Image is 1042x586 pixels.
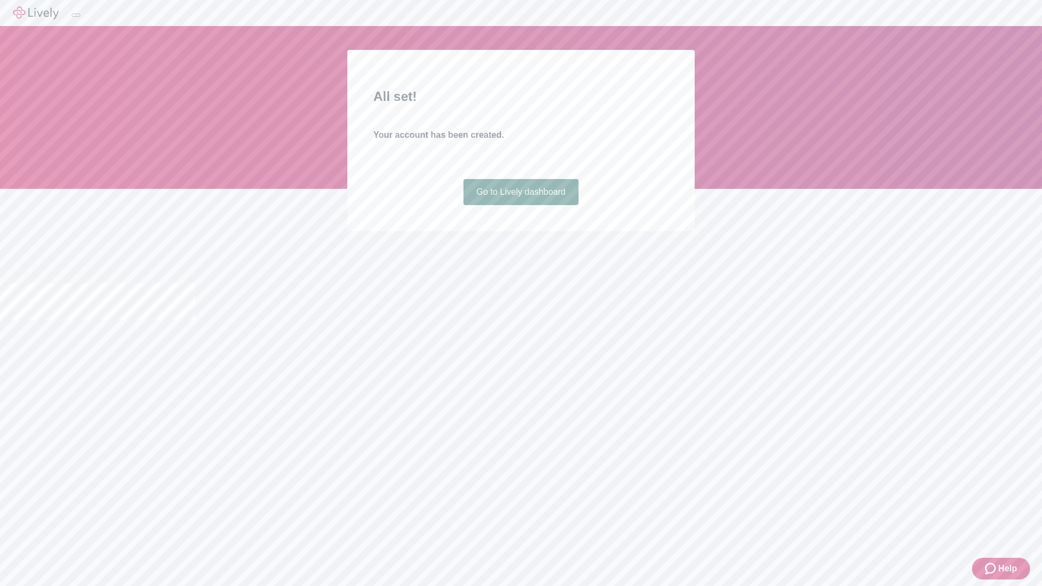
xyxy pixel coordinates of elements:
[13,7,59,20] img: Lively
[373,87,669,106] h2: All set!
[463,179,579,205] a: Go to Lively dashboard
[998,562,1017,575] span: Help
[373,129,669,142] h4: Your account has been created.
[972,558,1030,579] button: Zendesk support iconHelp
[985,562,998,575] svg: Zendesk support icon
[72,14,80,17] button: Log out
